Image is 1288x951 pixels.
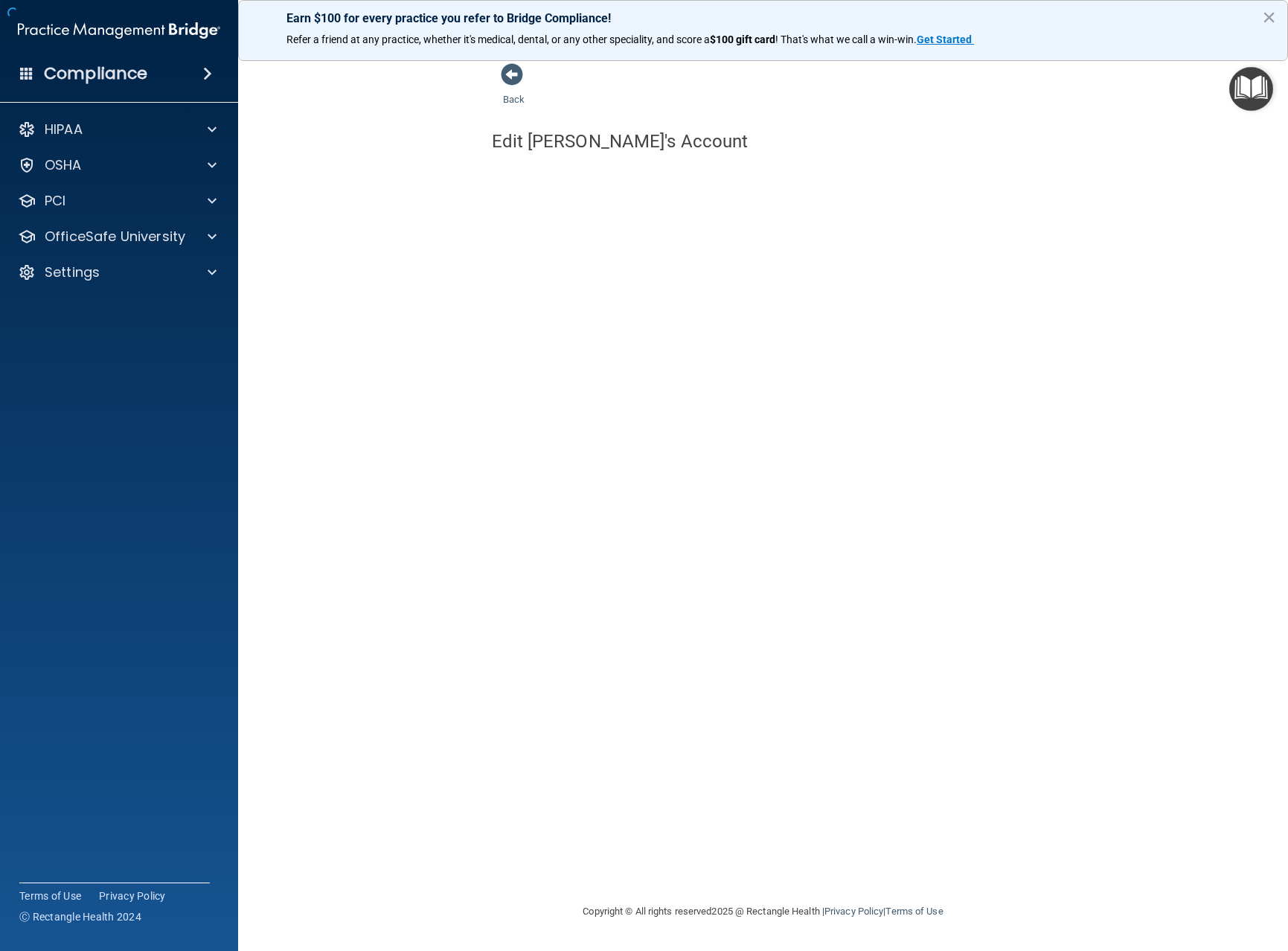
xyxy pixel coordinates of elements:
[503,76,525,105] a: Back
[18,156,217,174] a: OSHA
[18,192,217,210] a: PCI
[19,888,81,903] a: Terms of Use
[18,263,217,281] a: Settings
[917,33,974,45] a: Get Started
[44,63,147,84] h4: Compliance
[917,33,972,45] strong: Get Started
[18,228,217,246] a: OfficeSafe University
[775,33,917,45] span: ! That's what we call a win-win.
[492,888,1035,935] div: Copyright © All rights reserved 2025 @ Rectangle Health | |
[45,228,185,246] p: OfficeSafe University
[45,263,100,281] p: Settings
[18,16,220,45] img: PMB logo
[19,909,141,924] span: Ⓒ Rectangle Health 2024
[710,33,775,45] strong: $100 gift card
[492,132,749,151] h4: Edit [PERSON_NAME]'s Account
[1229,67,1273,111] button: Open Resource Center
[45,156,82,174] p: OSHA
[18,121,217,138] a: HIPAA
[1262,5,1276,29] button: Close
[824,906,883,917] a: Privacy Policy
[45,192,65,210] p: PCI
[286,11,1240,25] p: Earn $100 for every practice you refer to Bridge Compliance!
[885,906,943,917] a: Terms of Use
[45,121,83,138] p: HIPAA
[99,888,166,903] a: Privacy Policy
[286,33,710,45] span: Refer a friend at any practice, whether it's medical, dental, or any other speciality, and score a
